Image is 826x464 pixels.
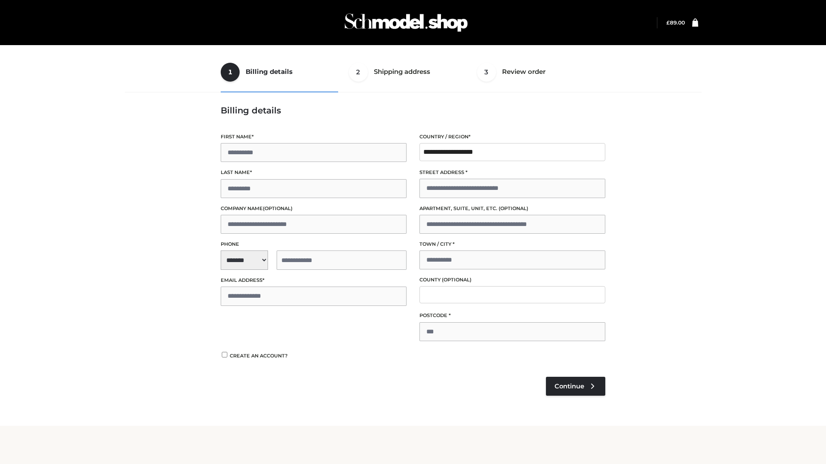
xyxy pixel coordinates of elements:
[442,277,472,283] span: (optional)
[221,276,407,284] label: Email address
[499,205,528,211] span: (optional)
[342,6,471,40] img: Schmodel Admin 964
[419,168,605,177] label: Street address
[221,168,407,177] label: Last name
[555,382,584,390] span: Continue
[221,205,407,213] label: Company name
[666,19,670,26] span: £
[419,205,605,213] label: Apartment, suite, unit, etc.
[221,133,407,141] label: First name
[419,133,605,141] label: Country / Region
[666,19,685,26] a: £89.00
[263,205,293,211] span: (optional)
[221,105,605,116] h3: Billing details
[419,311,605,320] label: Postcode
[666,19,685,26] bdi: 89.00
[221,240,407,248] label: Phone
[419,276,605,284] label: County
[419,240,605,248] label: Town / City
[546,377,605,396] a: Continue
[230,353,288,359] span: Create an account?
[221,352,228,357] input: Create an account?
